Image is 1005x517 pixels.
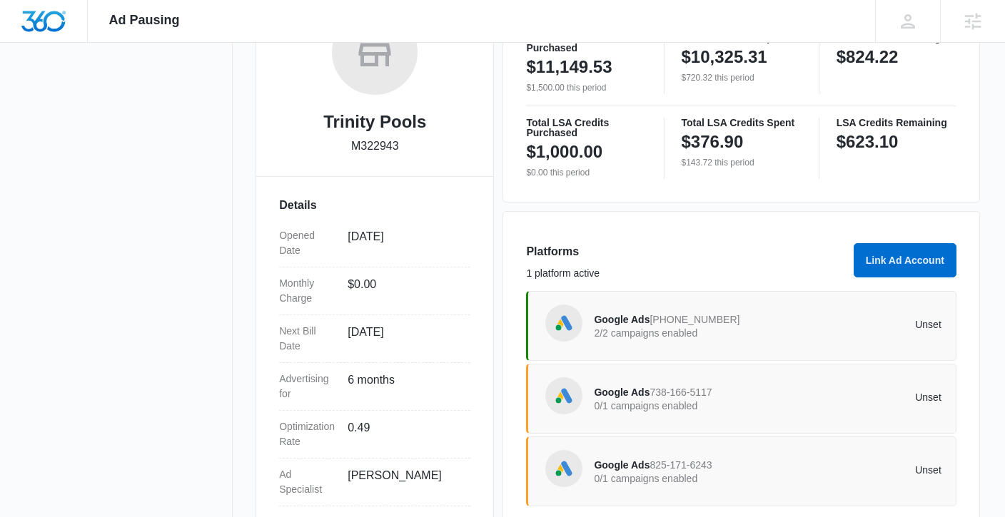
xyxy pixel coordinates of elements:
[594,474,767,483] p: 0/1 campaigns enabled
[348,276,459,306] dd: $0.00
[279,276,336,306] dt: Monthly Charge
[594,459,650,471] span: Google Ads
[526,118,646,138] p: Total LSA Credits Purchased
[650,314,739,325] span: [PHONE_NUMBER]
[348,324,459,354] dd: [DATE]
[682,46,767,68] p: $10,325.31
[768,319,941,329] p: Unset
[279,220,470,267] div: Opened Date[DATE]
[837,33,956,43] p: Ad Credits Remaining
[594,328,767,338] p: 2/2 campaigns enabled
[279,419,336,449] dt: Optimization Rate
[553,312,575,334] img: Google Ads
[682,118,802,128] p: Total LSA Credits Spent
[279,459,470,506] div: Ad Specialist[PERSON_NAME]
[594,401,767,411] p: 0/1 campaigns enabled
[594,387,650,398] span: Google Ads
[348,228,459,258] dd: [DATE]
[837,46,899,68] p: $824.22
[526,166,646,179] p: $0.00 this period
[526,81,646,94] p: $1,500.00 this period
[553,458,575,479] img: Google Ads
[279,228,336,258] dt: Opened Date
[323,109,426,135] h2: Trinity Pools
[854,243,956,277] button: Link Ad Account
[682,71,802,84] p: $720.32 this period
[837,130,899,153] p: $623.10
[279,372,336,401] dt: Advertising for
[594,314,650,325] span: Google Ads
[650,387,712,398] span: 738-166-5117
[279,267,470,315] div: Monthly Charge$0.00
[526,266,844,281] p: 1 platform active
[768,465,941,475] p: Unset
[526,56,612,78] p: $11,149.53
[526,436,956,506] a: Google AdsGoogle Ads825-171-62430/1 campaigns enabledUnset
[526,364,956,434] a: Google AdsGoogle Ads738-166-51170/1 campaigns enabledUnset
[682,130,744,153] p: $376.90
[279,467,336,497] dt: Ad Specialist
[109,13,180,28] span: Ad Pausing
[682,156,802,169] p: $143.72 this period
[279,315,470,363] div: Next Bill Date[DATE]
[279,197,470,214] h3: Details
[837,118,956,128] p: LSA Credits Remaining
[526,243,844,260] h3: Platforms
[348,372,459,401] dd: 6 months
[650,459,712,471] span: 825-171-6243
[351,138,399,155] p: M322943
[348,419,459,449] dd: 0.49
[279,411,470,459] div: Optimization Rate0.49
[526,291,956,361] a: Google AdsGoogle Ads[PHONE_NUMBER]2/2 campaigns enabledUnset
[553,385,575,406] img: Google Ads
[768,392,941,402] p: Unset
[682,33,802,43] p: Total Ad Credits Spent
[526,33,646,53] p: Total Ad Credits Purchased
[279,324,336,354] dt: Next Bill Date
[526,140,602,163] p: $1,000.00
[348,467,459,497] dd: [PERSON_NAME]
[279,363,470,411] div: Advertising for6 months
